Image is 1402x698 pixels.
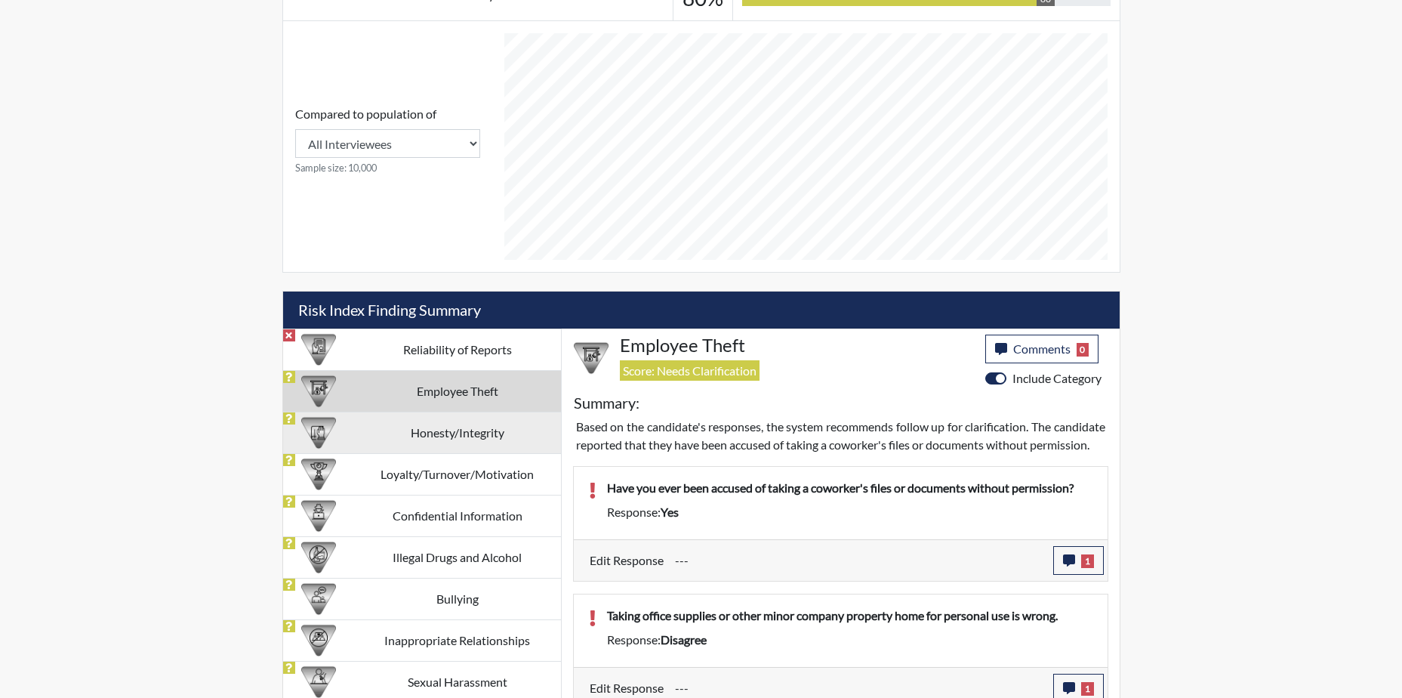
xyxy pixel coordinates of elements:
h5: Summary: [574,394,639,412]
img: CATEGORY%20ICON-05.742ef3c8.png [301,499,336,533]
h4: Employee Theft [620,335,974,357]
img: CATEGORY%20ICON-12.0f6f1024.png [301,540,336,575]
span: 1 [1081,682,1094,696]
img: CATEGORY%20ICON-07.58b65e52.png [574,341,609,375]
div: Consistency Score comparison among population [295,105,480,175]
span: yes [661,505,679,519]
div: Update the test taker's response, the change might impact the score [664,546,1053,575]
button: 1 [1053,546,1104,575]
label: Include Category [1012,369,1102,388]
h5: Risk Index Finding Summary [283,292,1120,329]
span: disagree [661,632,707,647]
button: Comments0 [985,335,1099,363]
label: Compared to population of [295,105,436,123]
img: CATEGORY%20ICON-04.6d01e8fa.png [301,582,336,616]
img: CATEGORY%20ICON-11.a5f294f4.png [301,415,336,450]
img: CATEGORY%20ICON-14.139f8ef7.png [301,623,336,658]
img: CATEGORY%20ICON-07.58b65e52.png [301,374,336,409]
p: Taking office supplies or other minor company property home for personal use is wrong. [607,607,1092,625]
td: Bullying [354,578,561,619]
td: Reliability of Reports [354,329,561,370]
small: Sample size: 10,000 [295,161,480,175]
img: CATEGORY%20ICON-17.40ef8247.png [301,457,336,492]
img: CATEGORY%20ICON-20.4a32fe39.png [301,332,336,367]
span: 1 [1081,554,1094,568]
span: 0 [1077,343,1089,357]
span: Comments [1013,341,1071,356]
td: Illegal Drugs and Alcohol [354,536,561,578]
label: Edit Response [590,546,664,575]
td: Loyalty/Turnover/Motivation [354,453,561,495]
p: Based on the candidate's responses, the system recommends follow up for clarification. The candid... [576,418,1105,454]
td: Inappropriate Relationships [354,619,561,661]
span: Score: Needs Clarification [620,360,760,381]
div: Response: [596,631,1104,649]
div: Response: [596,503,1104,521]
td: Employee Theft [354,370,561,412]
td: Honesty/Integrity [354,412,561,453]
td: Confidential Information [354,495,561,536]
p: Have you ever been accused of taking a coworker's files or documents without permission? [607,479,1092,497]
